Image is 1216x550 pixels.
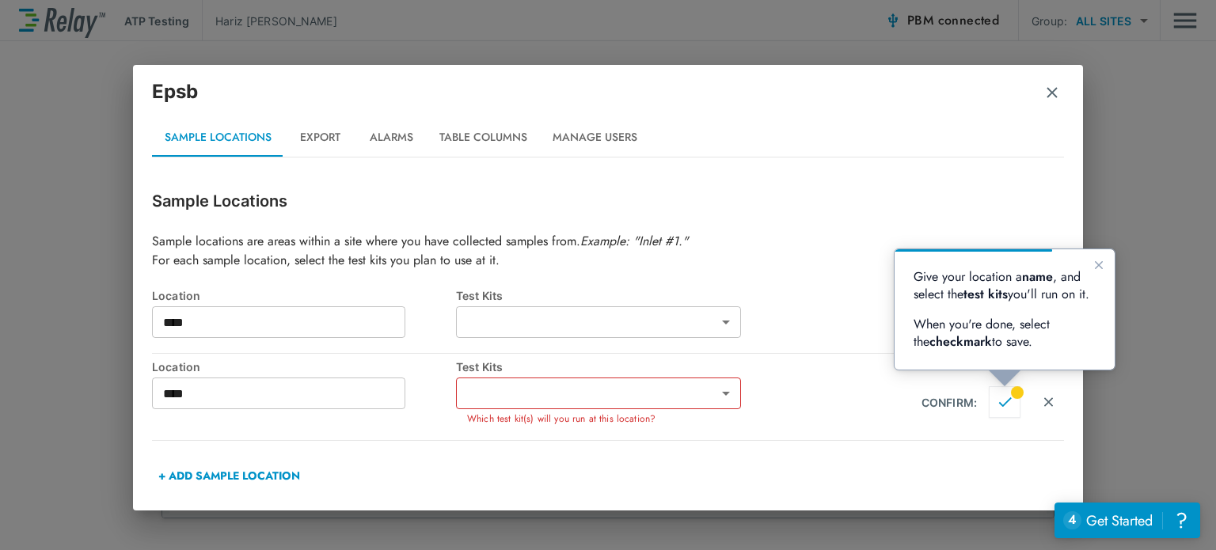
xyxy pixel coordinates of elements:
[355,119,427,157] button: Alarms
[580,232,688,250] em: Example: "Inlet #1."
[152,457,306,495] button: + ADD SAMPLE LOCATION
[152,289,456,302] div: Location
[152,78,199,106] p: Epsb
[152,189,1064,213] p: Sample Locations
[456,289,760,302] div: Test Kits
[467,412,730,427] p: Which test kit(s) will you run at this location?
[921,396,977,409] div: CONFIRM:
[456,360,760,374] div: Test Kits
[989,386,1020,418] button: Confirm
[152,360,456,374] div: Location
[895,249,1115,370] iframe: tooltip
[152,232,1064,270] p: Sample locations are areas within a site where you have collected samples from. For each sample l...
[1044,85,1060,101] img: Remove
[152,119,284,157] button: Sample Locations
[284,119,355,157] button: Export
[1054,503,1200,538] iframe: Resource center
[427,119,540,157] button: Table Columns
[998,395,1012,409] img: Close Icon
[1032,386,1064,418] button: Cancel
[1042,395,1055,409] img: Close Icon
[540,119,650,157] button: Manage Users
